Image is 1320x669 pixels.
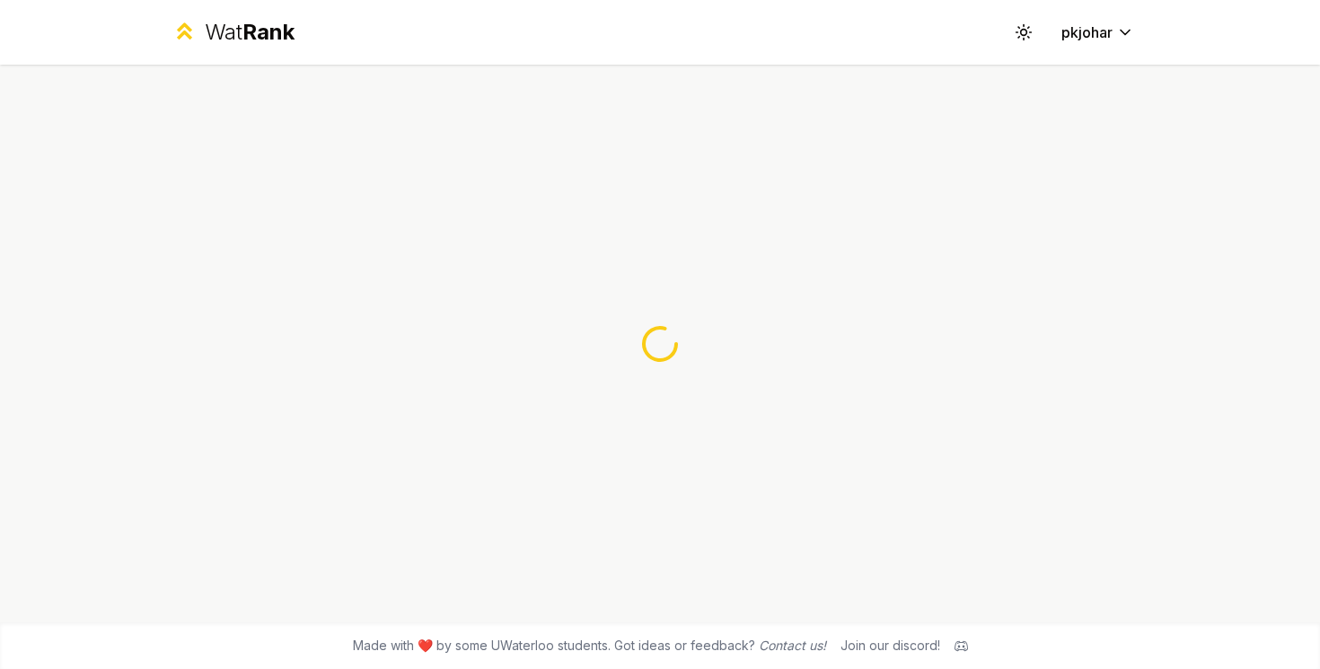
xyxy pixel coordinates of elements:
a: Contact us! [759,638,826,653]
button: pkjohar [1047,16,1148,48]
a: WatRank [172,18,295,47]
span: pkjohar [1061,22,1113,43]
div: Wat [205,18,295,47]
span: Rank [242,19,295,45]
span: Made with ❤️ by some UWaterloo students. Got ideas or feedback? [353,637,826,655]
div: Join our discord! [840,637,940,655]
